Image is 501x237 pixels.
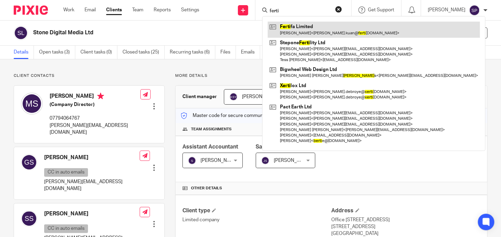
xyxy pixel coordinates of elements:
[229,93,237,101] img: svg%3E
[106,7,122,13] a: Clients
[44,178,140,192] p: [PERSON_NAME][EMAIL_ADDRESS][DOMAIN_NAME]
[335,6,342,13] button: Clear
[331,207,480,214] h4: Address
[39,46,75,59] a: Open tasks (3)
[182,93,217,100] h3: Client manager
[242,94,280,99] span: [PERSON_NAME]
[182,144,238,150] span: Assistant Accountant
[85,7,96,13] a: Email
[191,186,222,191] span: Other details
[33,29,322,36] h2: Stone Digital Media Ltd
[50,115,140,122] p: 07794064767
[14,26,28,40] img: svg%3E
[274,158,311,163] span: [PERSON_NAME]
[331,223,480,230] p: [STREET_ADDRESS]
[50,101,140,108] h5: (Company Director)
[181,7,199,13] a: Settings
[14,46,34,59] a: Details
[261,156,269,165] img: svg%3E
[241,46,260,59] a: Emails
[269,8,331,14] input: Search
[220,46,236,59] a: Files
[50,93,140,101] h4: [PERSON_NAME]
[256,144,290,150] span: Sales Person
[182,216,331,223] p: Limited company
[63,7,74,13] a: Work
[182,207,331,214] h4: Client type
[331,216,480,223] p: Office [STREET_ADDRESS]
[44,210,140,217] h4: [PERSON_NAME]
[44,154,140,161] h4: [PERSON_NAME]
[181,112,299,119] p: Master code for secure communications and files
[331,230,480,237] p: [GEOGRAPHIC_DATA]
[201,158,242,163] span: [PERSON_NAME] R
[154,7,171,13] a: Reports
[175,73,487,79] p: More details
[44,168,88,177] p: CC in auto emails
[368,8,394,12] span: Get Support
[80,46,117,59] a: Client tasks (0)
[188,156,196,165] img: svg%3E
[21,210,37,227] img: svg%3E
[469,5,480,16] img: svg%3E
[428,7,465,13] p: [PERSON_NAME]
[132,7,143,13] a: Team
[123,46,165,59] a: Closed tasks (25)
[170,46,215,59] a: Recurring tasks (6)
[21,93,43,115] img: svg%3E
[14,5,48,15] img: Pixie
[44,224,88,233] p: CC in auto emails
[14,73,165,79] p: Client contacts
[50,122,140,136] p: [PERSON_NAME][EMAIL_ADDRESS][DOMAIN_NAME]
[21,154,37,170] img: svg%3E
[191,127,232,132] span: Team assignments
[97,93,104,99] i: Primary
